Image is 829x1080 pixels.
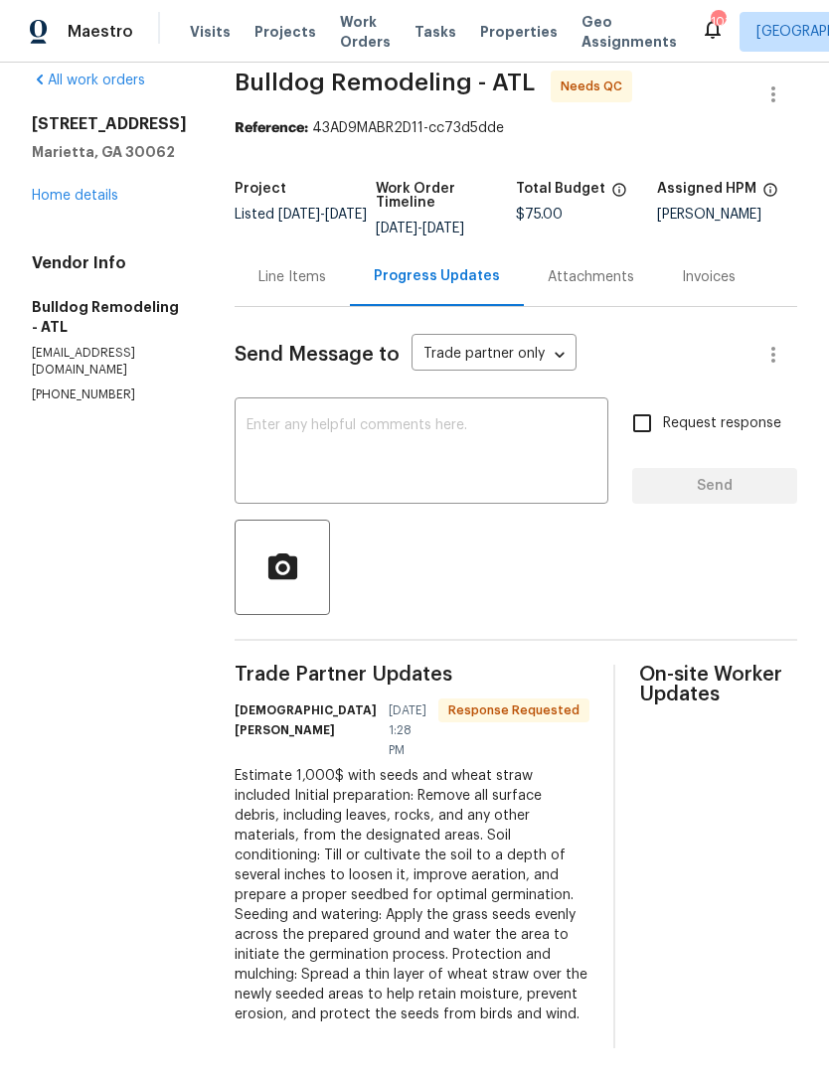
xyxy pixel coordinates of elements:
span: Maestro [68,22,133,42]
div: Invoices [682,267,736,287]
span: Trade Partner Updates [235,665,589,685]
span: Needs QC [561,77,630,96]
span: Geo Assignments [581,12,677,52]
h5: Marietta, GA 30062 [32,142,187,162]
span: Tasks [414,25,456,39]
span: Bulldog Remodeling - ATL [235,71,535,94]
div: Attachments [548,267,634,287]
span: Properties [480,22,558,42]
h5: Bulldog Remodeling - ATL [32,297,187,337]
div: 43AD9MABR2D11-cc73d5dde [235,118,797,138]
span: Listed [235,208,367,222]
h5: Project [235,182,286,196]
span: Request response [663,413,781,434]
span: On-site Worker Updates [639,665,797,704]
a: Home details [32,189,118,203]
div: Progress Updates [374,266,500,286]
span: Visits [190,22,231,42]
h6: [DEMOGRAPHIC_DATA][PERSON_NAME] [235,700,377,740]
span: The hpm assigned to this work order. [762,182,778,208]
span: - [278,208,367,222]
div: 101 [711,12,725,32]
p: [PHONE_NUMBER] [32,386,187,403]
span: Projects [254,22,316,42]
span: [DATE] [325,208,367,222]
h2: [STREET_ADDRESS] [32,114,187,134]
p: [EMAIL_ADDRESS][DOMAIN_NAME] [32,345,187,379]
span: Send Message to [235,345,400,365]
h5: Assigned HPM [657,182,756,196]
div: [PERSON_NAME] [657,208,798,222]
span: [DATE] [278,208,320,222]
span: - [376,222,464,235]
div: Line Items [258,267,326,287]
div: Trade partner only [412,339,577,372]
span: Response Requested [440,700,587,720]
span: Work Orders [340,12,391,52]
span: [DATE] [376,222,417,235]
a: All work orders [32,74,145,87]
span: $75.00 [516,208,563,222]
span: [DATE] 1:28 PM [389,700,426,760]
h5: Work Order Timeline [376,182,517,210]
h4: Vendor Info [32,253,187,273]
span: [DATE] [422,222,464,235]
div: Estimate 1,000$ with seeds and wheat straw included Initial preparation: Remove all surface debri... [235,766,589,1024]
b: Reference: [235,121,308,135]
h5: Total Budget [516,182,605,196]
span: The total cost of line items that have been proposed by Opendoor. This sum includes line items th... [611,182,627,208]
